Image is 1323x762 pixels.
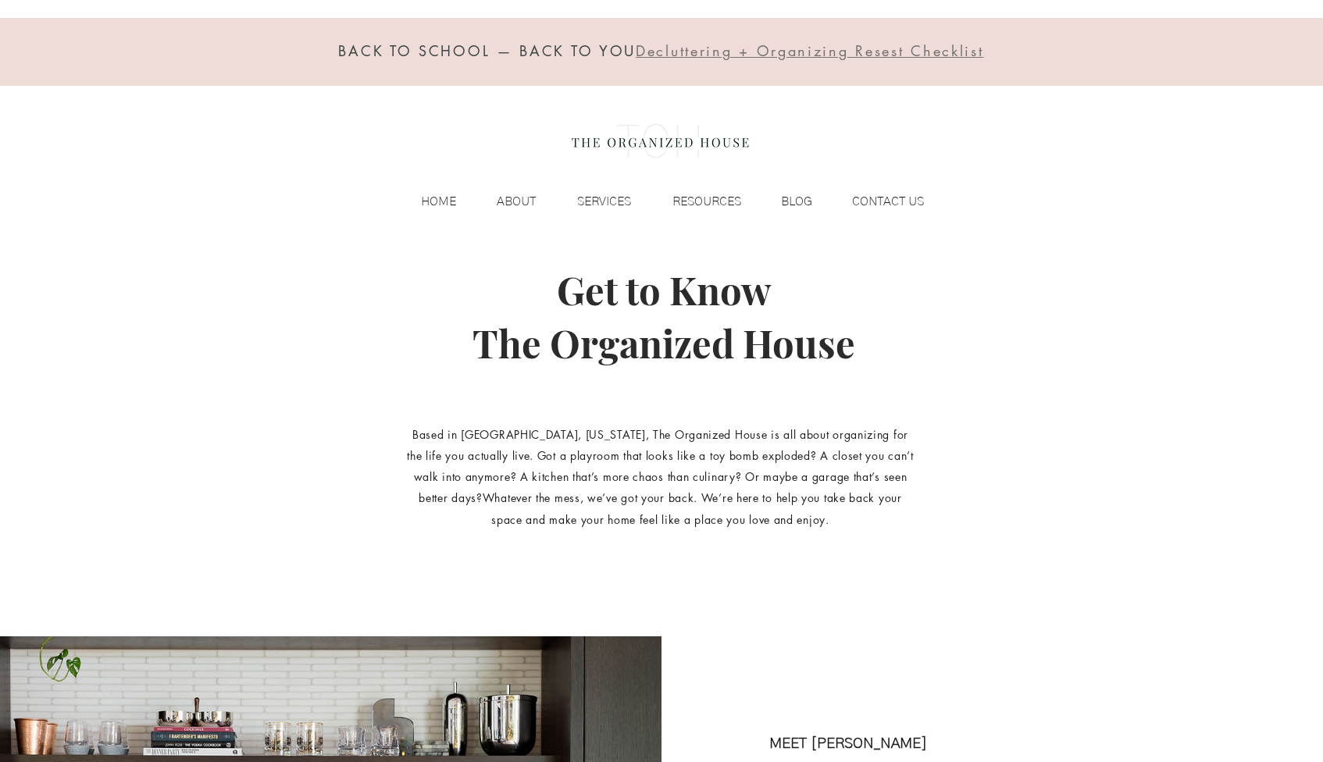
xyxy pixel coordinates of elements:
a: RESOURCES [639,190,749,213]
a: SERVICES [544,190,639,213]
a: Decluttering + Organizing Resest Checklist [636,45,983,59]
p: BLOG [773,190,820,213]
span: Decluttering + Organizing Resest Checklist [636,41,983,60]
a: HOME [389,190,464,213]
a: ABOUT [464,190,544,213]
a: CONTACT US [820,190,932,213]
img: the organized house [565,110,756,173]
span: MEET [PERSON_NAME] [769,736,927,751]
span: BACK TO SCHOOL — BACK TO YOU [338,41,636,60]
span: Based in [GEOGRAPHIC_DATA], [US_STATE], The Organized House is all about organizing for the life ... [407,427,914,506]
p: SERVICES [569,190,639,213]
span: Whatever the mess, we’ve got your back. We’re here to help you take back your space and make your... [483,490,902,526]
p: ABOUT [489,190,544,213]
p: CONTACT US [844,190,932,213]
p: HOME [413,190,464,213]
a: BLOG [749,190,820,213]
p: RESOURCES [665,190,749,213]
nav: Site [389,190,932,213]
h1: Get to Know The Organized House [279,263,1049,370]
